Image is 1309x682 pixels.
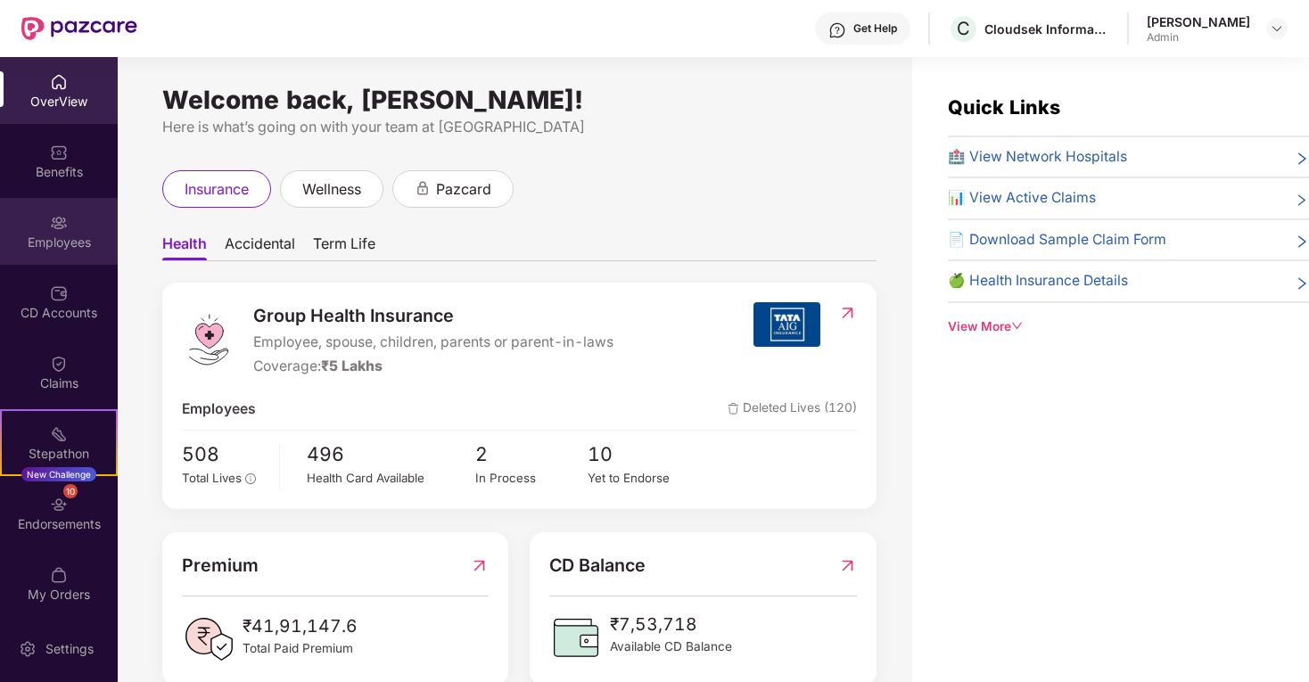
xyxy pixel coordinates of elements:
div: View More [948,317,1309,336]
img: svg+xml;base64,PHN2ZyBpZD0iU2V0dGluZy0yMHgyMCIgeG1sbnM9Imh0dHA6Ly93d3cudzMub3JnLzIwMDAvc3ZnIiB3aW... [19,640,37,658]
span: right [1295,191,1309,210]
img: logo [182,313,235,366]
span: ₹5 Lakhs [321,357,383,374]
img: RedirectIcon [838,304,857,322]
img: RedirectIcon [838,552,857,579]
span: CD Balance [549,552,646,579]
div: [PERSON_NAME] [1147,13,1250,30]
span: right [1295,233,1309,251]
img: svg+xml;base64,PHN2ZyBpZD0iTXlfT3JkZXJzIiBkYXRhLW5hbWU9Ik15IE9yZGVycyIgeG1sbnM9Imh0dHA6Ly93d3cudz... [50,566,68,584]
span: Term Life [313,234,375,260]
span: Premium [182,552,259,579]
div: New Challenge [21,467,96,481]
span: Employees [182,399,256,421]
span: Quick Links [948,95,1060,119]
span: wellness [302,178,361,201]
img: svg+xml;base64,PHN2ZyB4bWxucz0iaHR0cDovL3d3dy53My5vcmcvMjAwMC9zdmciIHdpZHRoPSIyMSIgaGVpZ2h0PSIyMC... [50,425,68,443]
span: Employee, spouse, children, parents or parent-in-laws [253,332,613,354]
img: New Pazcare Logo [21,17,137,40]
img: svg+xml;base64,PHN2ZyBpZD0iRHJvcGRvd24tMzJ4MzIiIHhtbG5zPSJodHRwOi8vd3d3LnczLm9yZy8yMDAwL3N2ZyIgd2... [1270,21,1284,36]
img: svg+xml;base64,PHN2ZyBpZD0iQ0RfQWNjb3VudHMiIGRhdGEtbmFtZT0iQ0QgQWNjb3VudHMiIHhtbG5zPSJodHRwOi8vd3... [50,284,68,302]
span: 📊 View Active Claims [948,187,1096,210]
span: right [1295,150,1309,168]
div: Yet to Endorse [588,469,700,488]
span: 🏥 View Network Hospitals [948,146,1127,168]
span: insurance [185,178,249,201]
span: 10 [588,440,700,470]
img: svg+xml;base64,PHN2ZyBpZD0iQ2xhaW0iIHhtbG5zPSJodHRwOi8vd3d3LnczLm9yZy8yMDAwL3N2ZyIgd2lkdGg9IjIwIi... [50,355,68,373]
div: In Process [475,469,588,488]
img: svg+xml;base64,PHN2ZyBpZD0iQmVuZWZpdHMiIHhtbG5zPSJodHRwOi8vd3d3LnczLm9yZy8yMDAwL3N2ZyIgd2lkdGg9Ij... [50,144,68,161]
span: 📄 Download Sample Claim Form [948,229,1166,251]
span: Health [162,234,207,260]
span: info-circle [245,473,256,484]
div: Welcome back, [PERSON_NAME]! [162,93,877,107]
span: ₹41,91,147.6 [243,612,358,639]
img: CDBalanceIcon [549,611,603,664]
img: insurerIcon [753,302,820,347]
img: svg+xml;base64,PHN2ZyBpZD0iSG9tZSIgeG1sbnM9Imh0dHA6Ly93d3cudzMub3JnLzIwMDAvc3ZnIiB3aWR0aD0iMjAiIG... [50,73,68,91]
div: Get Help [853,21,897,36]
span: down [1011,320,1024,333]
span: pazcard [436,178,491,201]
span: C [957,18,970,39]
span: Total Paid Premium [243,639,358,658]
span: Group Health Insurance [253,302,613,330]
span: Deleted Lives (120) [728,399,857,421]
span: 496 [307,440,475,470]
div: Stepathon [2,445,116,463]
span: 508 [182,440,267,470]
img: RedirectIcon [470,552,489,579]
span: ₹7,53,718 [610,611,732,637]
div: animation [415,180,431,196]
div: Coverage: [253,356,613,378]
div: Here is what’s going on with your team at [GEOGRAPHIC_DATA] [162,116,877,138]
img: svg+xml;base64,PHN2ZyBpZD0iRW1wbG95ZWVzIiB4bWxucz0iaHR0cDovL3d3dy53My5vcmcvMjAwMC9zdmciIHdpZHRoPS... [50,214,68,232]
div: Admin [1147,30,1250,45]
span: Total Lives [182,471,242,485]
span: 2 [475,440,588,470]
div: Cloudsek Information Security Private Limited [984,21,1109,37]
span: Available CD Balance [610,637,732,656]
div: Settings [40,640,99,658]
img: PaidPremiumIcon [182,612,235,666]
span: right [1295,274,1309,292]
img: svg+xml;base64,PHN2ZyBpZD0iRW5kb3JzZW1lbnRzIiB4bWxucz0iaHR0cDovL3d3dy53My5vcmcvMjAwMC9zdmciIHdpZH... [50,496,68,514]
span: 🍏 Health Insurance Details [948,270,1128,292]
img: deleteIcon [728,403,739,415]
div: Health Card Available [307,469,475,488]
span: Accidental [225,234,295,260]
img: svg+xml;base64,PHN2ZyBpZD0iSGVscC0zMngzMiIgeG1sbnM9Imh0dHA6Ly93d3cudzMub3JnLzIwMDAvc3ZnIiB3aWR0aD... [828,21,846,39]
div: 10 [63,484,78,498]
